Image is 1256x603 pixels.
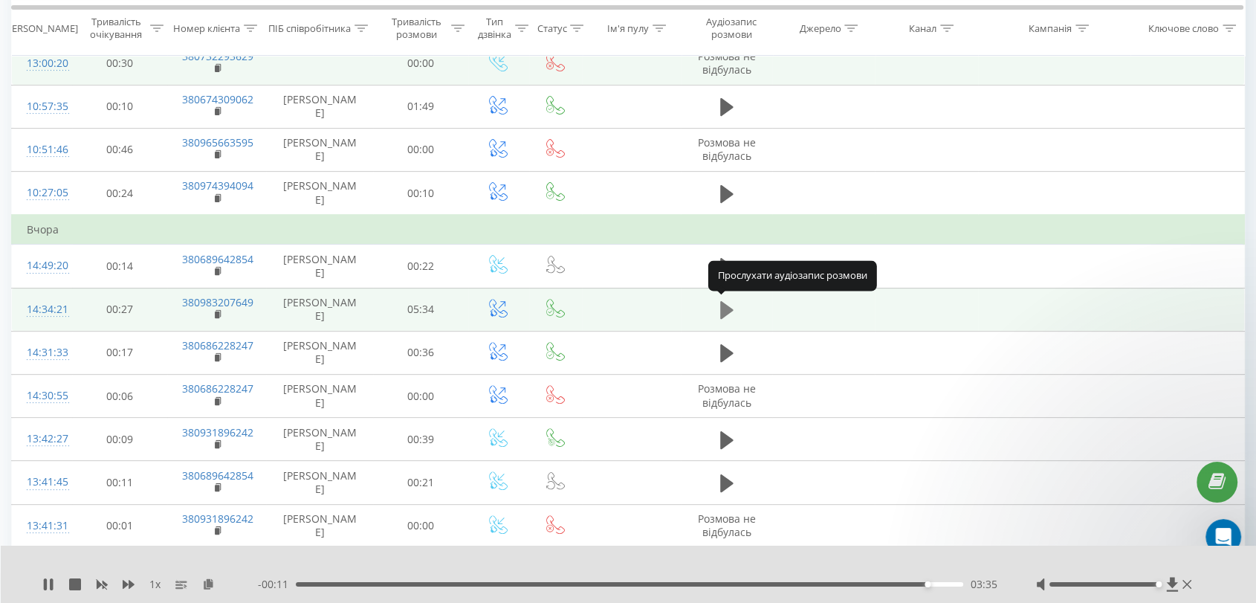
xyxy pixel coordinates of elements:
[72,128,167,171] td: 00:46
[698,135,756,163] span: Розмова не відбулась
[386,16,447,41] div: Тривалість розмови
[72,504,167,547] td: 00:01
[373,375,468,418] td: 00:00
[72,42,167,85] td: 00:30
[27,425,57,454] div: 13:42:27
[373,245,468,288] td: 00:22
[373,288,468,331] td: 05:34
[149,577,161,592] span: 1 x
[72,461,167,504] td: 00:11
[266,128,372,171] td: [PERSON_NAME]
[266,418,372,461] td: [PERSON_NAME]
[694,16,768,41] div: Аудіозапис розмови
[27,468,57,497] div: 13:41:45
[698,49,756,77] span: Розмова не відбулась
[182,252,253,266] a: 380689642854
[182,425,253,439] a: 380931896242
[27,92,57,121] div: 10:57:35
[909,22,936,34] div: Канал
[1029,22,1072,34] div: Кампанія
[182,49,253,63] a: 380732293629
[27,251,57,280] div: 14:49:20
[182,468,253,483] a: 380689642854
[266,172,372,216] td: [PERSON_NAME]
[1148,22,1219,34] div: Ключове слово
[373,42,468,85] td: 00:00
[266,331,372,374] td: [PERSON_NAME]
[182,381,253,396] a: 380686228247
[925,581,930,587] div: Accessibility label
[373,504,468,547] td: 00:00
[266,504,372,547] td: [PERSON_NAME]
[373,128,468,171] td: 00:00
[3,22,78,34] div: [PERSON_NAME]
[373,331,468,374] td: 00:36
[27,381,57,410] div: 14:30:55
[182,295,253,309] a: 380983207649
[373,461,468,504] td: 00:21
[266,85,372,128] td: [PERSON_NAME]
[27,49,57,78] div: 13:00:20
[182,92,253,106] a: 380674309062
[799,22,841,34] div: Джерело
[27,135,57,164] div: 10:51:46
[72,85,167,128] td: 00:10
[373,418,468,461] td: 00:39
[182,512,253,526] a: 380931896242
[266,461,372,504] td: [PERSON_NAME]
[373,85,468,128] td: 01:49
[72,288,167,331] td: 00:27
[266,375,372,418] td: [PERSON_NAME]
[85,16,146,41] div: Тривалість очікування
[266,245,372,288] td: [PERSON_NAME]
[537,22,566,34] div: Статус
[72,172,167,216] td: 00:24
[258,577,296,592] span: - 00:11
[27,512,57,541] div: 13:41:31
[971,577,997,592] span: 03:35
[478,16,511,41] div: Тип дзвінка
[72,245,167,288] td: 00:14
[173,22,240,34] div: Номер клієнта
[698,381,756,409] span: Розмова не відбулась
[27,338,57,367] div: 14:31:33
[27,178,57,207] div: 10:27:05
[27,295,57,324] div: 14:34:21
[266,288,372,331] td: [PERSON_NAME]
[72,375,167,418] td: 00:06
[72,418,167,461] td: 00:09
[182,338,253,352] a: 380686228247
[12,215,1245,245] td: Вчора
[1205,519,1241,555] iframe: Intercom live chat
[708,261,877,291] div: Прослухати аудіозапис розмови
[607,22,649,34] div: Ім'я пулу
[1156,581,1162,587] div: Accessibility label
[268,22,351,34] div: ПІБ співробітника
[72,331,167,374] td: 00:17
[182,178,253,193] a: 380974394094
[182,135,253,149] a: 380965663595
[373,172,468,216] td: 00:10
[698,512,756,539] span: Розмова не відбулась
